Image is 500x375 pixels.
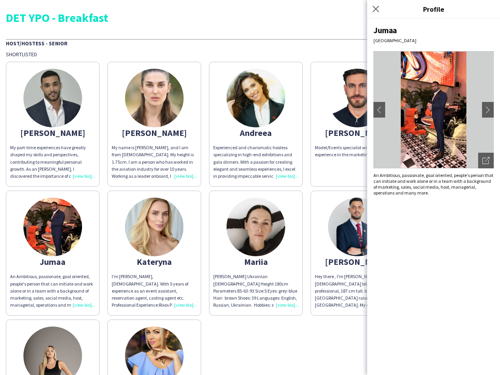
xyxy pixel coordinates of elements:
h3: Profile [367,4,500,14]
div: An Ambitious, passionate, goal oriented, people's person that can initiate and work alone or in a... [373,172,494,196]
img: thumb-670f7aee9147a.jpeg [227,198,285,256]
div: [PERSON_NAME] [112,129,197,136]
div: [PERSON_NAME] [315,258,400,265]
div: My part-time experiences have greatly shaped my skills and perspectives, contributing to meaningf... [10,144,95,180]
img: thumb-6656fbc3a5347.jpeg [23,69,82,127]
div: An Ambitious, passionate, goal oriented, people's person that can initiate and work alone or in a... [10,273,95,309]
div: DET YPO - Breakfast [6,12,494,23]
img: thumb-04c8ab8f-001e-40d4-a24f-11082c3576b6.jpg [23,198,82,256]
div: I'm [PERSON_NAME], [DEMOGRAPHIC_DATA]. With 5 years of experience as an event assistant, reservat... [112,273,197,309]
div: Kateryna [112,258,197,265]
div: Jumaa [373,25,494,36]
div: Model/Events specialist with over 8 years of experience in the marketing industry [315,144,400,158]
div: Mariia [213,258,298,265]
div: Andreea [213,129,298,136]
div: [GEOGRAPHIC_DATA] [373,37,494,43]
div: Hey there , I'm [PERSON_NAME], a [DEMOGRAPHIC_DATA] bilingual professional, 187 cm tall. born in ... [315,273,400,309]
img: thumb-653b9c7585b3b.jpeg [328,69,387,127]
div: My name is [PERSON_NAME], and I am from [DEMOGRAPHIC_DATA]. My height is 1.75cm. I am a person wh... [112,144,197,180]
div: [PERSON_NAME] [10,129,95,136]
div: Shortlisted [6,51,494,58]
img: thumb-d7984212-e1b2-46ba-aaf0-9df4602df6eb.jpg [227,69,285,127]
img: thumb-c122b529-1d7f-4880-892c-2dba5da5d9fc.jpg [328,198,387,256]
div: Jumaa [10,258,95,265]
div: [PERSON_NAME] [315,129,400,136]
div: Host/Hostess - Senior [6,39,494,47]
div: Open photos pop-in [478,153,494,168]
div: [PERSON_NAME] Ukrainian [DEMOGRAPHIC_DATA] Height 180cm Parameters 85-63-93 Size:S Eyes: grey-blu... [213,273,298,309]
img: Crew avatar or photo [373,51,494,168]
img: thumb-67c98d805fc58.jpeg [125,198,184,256]
div: Experienced and charismatic hostess specializing in high-end exhibitions and gala dinners. With a... [213,144,298,180]
img: thumb-66dc0e5ce1933.jpg [125,69,184,127]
